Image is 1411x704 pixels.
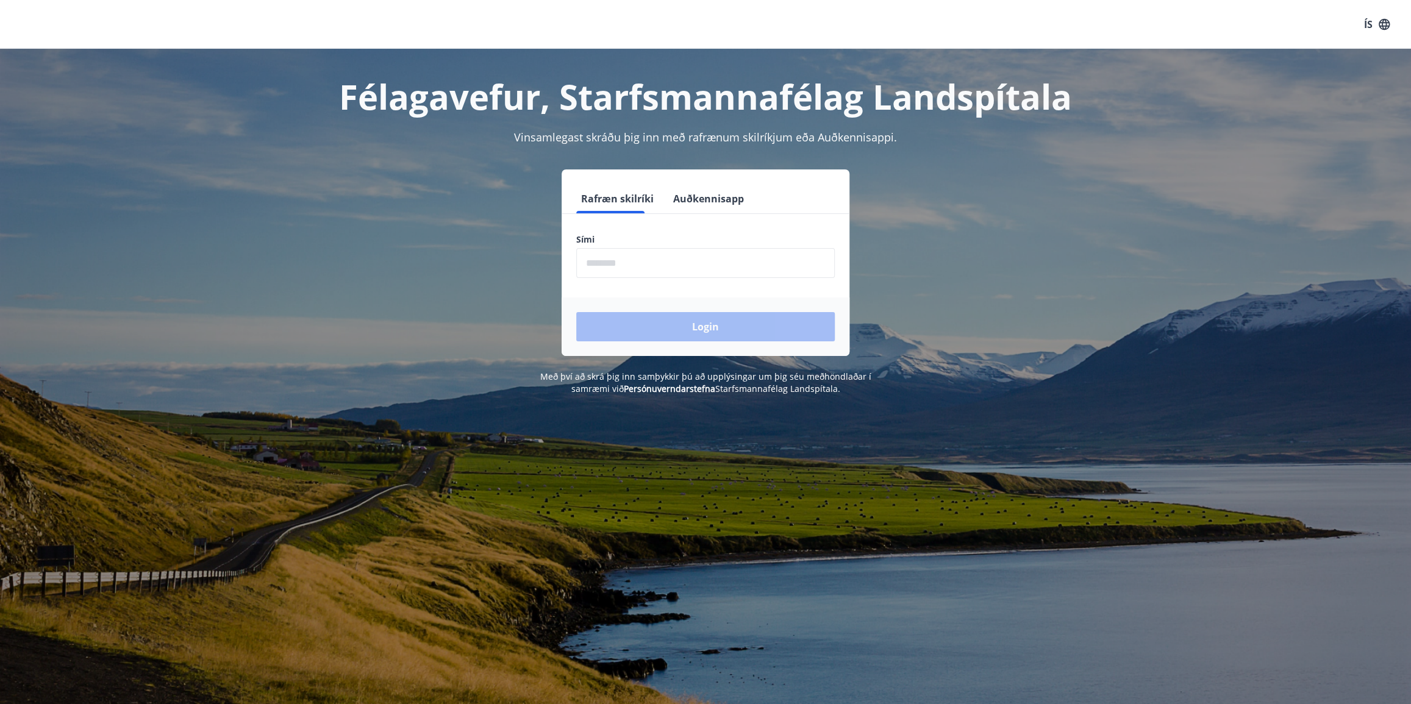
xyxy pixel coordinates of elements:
[576,233,835,246] label: Sími
[624,383,715,394] a: Persónuverndarstefna
[281,73,1130,119] h1: Félagavefur, Starfsmannafélag Landspítala
[1357,13,1396,35] button: ÍS
[576,184,659,213] button: Rafræn skilríki
[514,130,897,144] span: Vinsamlegast skráðu þig inn með rafrænum skilríkjum eða Auðkennisappi.
[668,184,749,213] button: Auðkennisapp
[540,371,871,394] span: Með því að skrá þig inn samþykkir þú að upplýsingar um þig séu meðhöndlaðar í samræmi við Starfsm...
